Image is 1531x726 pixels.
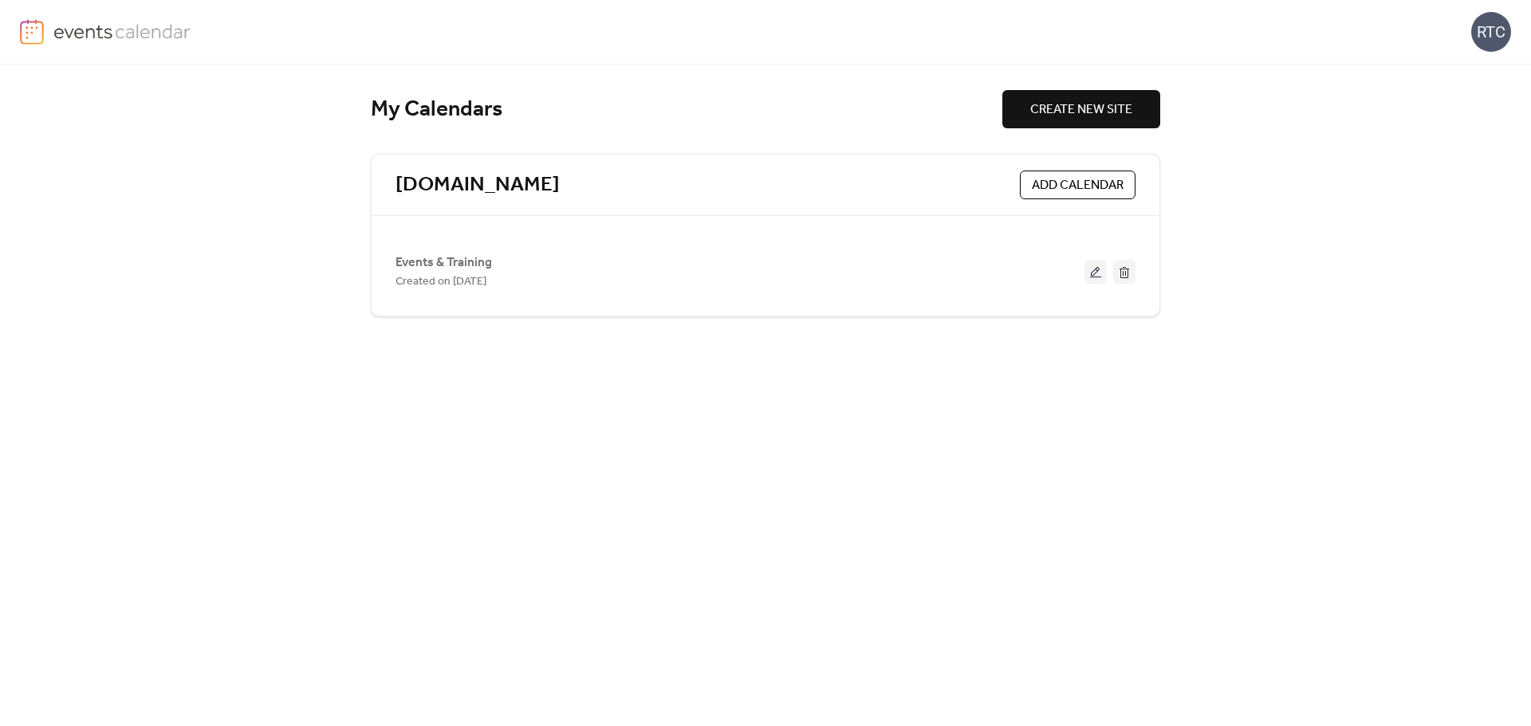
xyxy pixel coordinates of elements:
[396,273,486,292] span: Created on [DATE]
[20,19,44,45] img: logo
[1002,90,1160,128] button: CREATE NEW SITE
[1030,100,1132,120] span: CREATE NEW SITE
[53,19,191,43] img: logo-type
[1020,171,1135,199] button: ADD CALENDAR
[1032,176,1124,195] span: ADD CALENDAR
[371,96,1002,124] div: My Calendars
[396,253,492,273] span: Events & Training
[396,172,560,198] a: [DOMAIN_NAME]
[1471,12,1511,52] div: RTC
[396,258,492,267] a: Events & Training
